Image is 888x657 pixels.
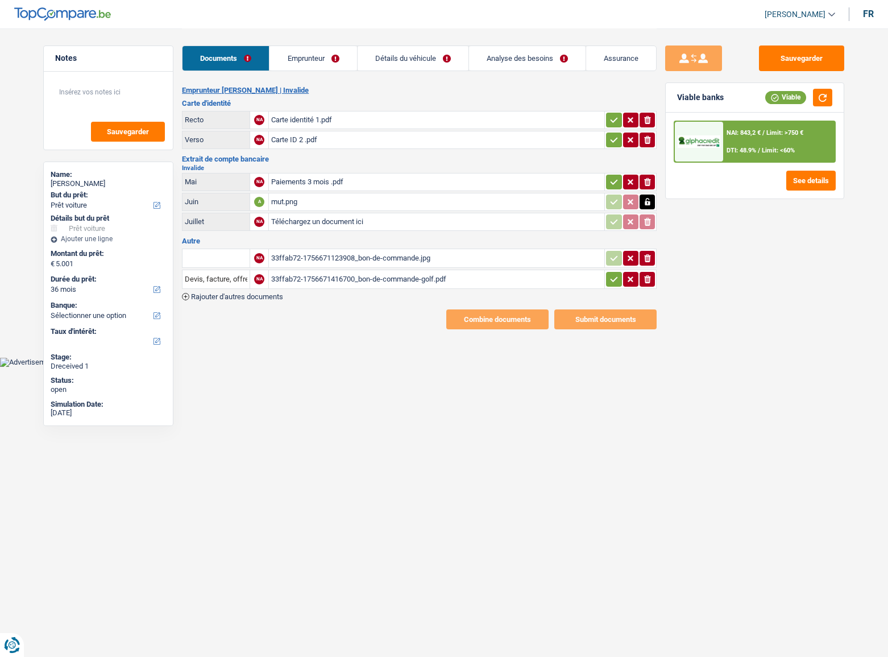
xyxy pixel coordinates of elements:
[271,173,602,191] div: Paiements 3 mois .pdf
[586,46,656,71] a: Assurance
[14,7,111,21] img: TopCompare Logo
[446,309,549,329] button: Combine documents
[254,217,264,227] div: NA
[469,46,586,71] a: Analyse des besoins
[271,193,602,210] div: mut.png
[254,253,264,263] div: NA
[182,100,657,107] h3: Carte d'identité
[51,353,166,362] div: Stage:
[51,179,166,188] div: [PERSON_NAME]
[51,327,164,336] label: Taux d'intérêt:
[191,293,283,300] span: Rajouter d'autres documents
[727,129,761,137] span: NAI: 843,2 €
[51,362,166,371] div: Dreceived 1
[51,408,166,418] div: [DATE]
[254,177,264,187] div: NA
[786,171,836,191] button: See details
[182,86,657,95] h2: Emprunteur [PERSON_NAME] | Invalide
[51,235,166,243] div: Ajouter une ligne
[254,135,264,145] div: NA
[185,217,247,226] div: Juillet
[271,111,602,129] div: Carte identité 1.pdf
[182,293,283,300] button: Rajouter d'autres documents
[765,10,825,19] span: [PERSON_NAME]
[766,129,803,137] span: Limit: >750 €
[51,301,164,310] label: Banque:
[271,131,602,148] div: Carte ID 2 .pdf
[678,135,720,148] img: AlphaCredit
[51,170,166,179] div: Name:
[107,128,149,135] span: Sauvegarder
[185,135,247,144] div: Verso
[185,177,247,186] div: Mai
[762,147,795,154] span: Limit: <60%
[759,46,844,71] button: Sauvegarder
[51,376,166,385] div: Status:
[254,274,264,284] div: NA
[51,400,166,409] div: Simulation Date:
[51,385,166,394] div: open
[765,91,806,104] div: Viable
[358,46,468,71] a: Détails du véhicule
[51,214,166,223] div: Détails but du prêt
[55,53,161,63] h5: Notes
[727,147,756,154] span: DTI: 48.9%
[51,249,164,258] label: Montant du prêt:
[254,115,264,125] div: NA
[182,165,657,171] h2: Invalide
[269,46,356,71] a: Emprunteur
[758,147,760,154] span: /
[182,46,269,71] a: Documents
[762,129,765,137] span: /
[677,93,724,102] div: Viable banks
[51,191,164,200] label: But du prêt:
[51,259,55,268] span: €
[271,250,602,267] div: 33ffab72-1756671123908_bon-de-commande.jpg
[182,155,657,163] h3: Extrait de compte bancaire
[51,275,164,284] label: Durée du prêt:
[254,197,264,207] div: A
[756,5,835,24] a: [PERSON_NAME]
[863,9,874,19] div: fr
[554,309,657,329] button: Submit documents
[182,237,657,245] h3: Autre
[185,115,247,124] div: Recto
[185,197,247,206] div: Juin
[91,122,165,142] button: Sauvegarder
[271,271,602,288] div: 33ffab72-1756671416700_bon-de-commande-golf.pdf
